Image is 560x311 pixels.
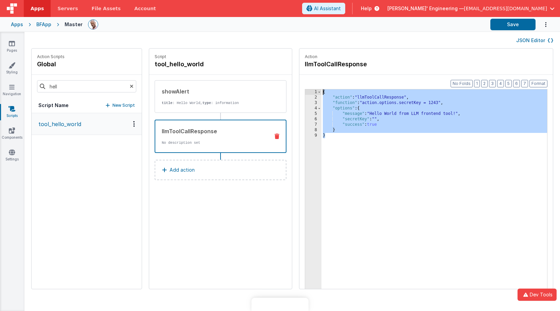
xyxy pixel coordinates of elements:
button: JSON Editor [516,37,553,44]
h4: llmToolCallResponse [305,59,407,69]
span: Servers [57,5,78,12]
p: Add action [170,166,195,174]
button: Options [536,18,549,32]
div: 8 [305,127,321,133]
div: BFApp [36,21,51,28]
div: Master [65,21,83,28]
span: Help [361,5,372,12]
p: No description set [162,140,264,145]
button: New Script [106,102,135,109]
strong: type [203,101,211,105]
div: 6 [305,117,321,122]
p: Action Scripts [37,54,65,59]
div: 3 [305,100,321,106]
div: 7 [305,122,321,127]
button: 6 [513,80,520,87]
button: Format [529,80,547,87]
button: Save [490,19,536,30]
button: 4 [497,80,504,87]
span: File Assets [92,5,121,12]
div: Apps [11,21,23,28]
div: 5 [305,111,321,117]
button: No Folds [451,80,473,87]
p: Script [155,54,286,59]
button: 3 [489,80,496,87]
h5: Script Name [38,102,69,109]
button: 1 [474,80,480,87]
h4: tool_hello_world [155,59,257,69]
button: 5 [505,80,512,87]
strong: title [162,101,173,105]
div: llmToolCallResponse [162,127,264,135]
button: AI Assistant [302,3,345,14]
h4: global [37,59,65,69]
button: Add action [155,160,286,180]
button: Dev Tools [518,289,557,301]
div: 4 [305,106,321,111]
div: 2 [305,95,321,100]
span: AI Assistant [314,5,341,12]
p: : Hello World, : information [162,100,264,106]
p: Action [305,54,547,59]
span: [EMAIL_ADDRESS][DOMAIN_NAME] [464,5,547,12]
div: showAlert [162,87,264,96]
div: 9 [305,133,321,138]
input: Search scripts [37,80,136,92]
span: Apps [31,5,44,12]
div: 1 [305,89,321,95]
img: 11ac31fe5dc3d0eff3fbbbf7b26fa6e1 [88,20,98,29]
span: [PERSON_NAME]' Engineering — [387,5,464,12]
div: Options [129,121,139,127]
p: tool_hello_world [34,120,81,128]
button: [PERSON_NAME]' Engineering — [EMAIL_ADDRESS][DOMAIN_NAME] [387,5,555,12]
button: tool_hello_world [32,113,142,135]
button: 2 [481,80,488,87]
button: 7 [521,80,528,87]
p: New Script [112,102,135,109]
